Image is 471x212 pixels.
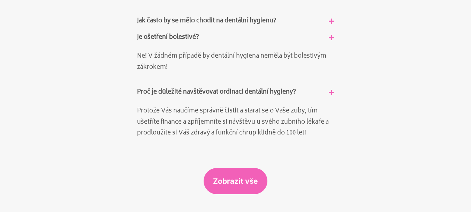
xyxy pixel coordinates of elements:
a: Je ošetření bolestivé? [137,32,199,43]
span: Zobrazit vše [213,177,258,185]
a: Zobrazit vše [204,168,268,194]
a: Proč je důležité navštěvovat ordinaci dentální hygieny? [137,87,296,97]
a: Jak často by se mělo chodit na dentální hygienu? [137,16,276,26]
p: Ne! V žádném případě by dentální hygiena neměla být bolestivým zákrokem! [137,51,334,73]
p: Protože Vás naučíme správně čistit a starat se o Vaše zuby, tím ušetříte finance a zpříjemníte si... [137,106,334,139]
